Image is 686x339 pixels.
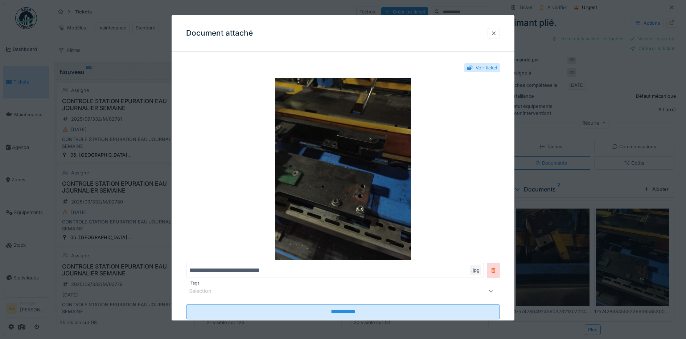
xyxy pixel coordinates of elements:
[186,29,253,38] h3: Document attaché
[186,78,500,260] img: 06746868-6bb7-41b9-b740-acf1a044d8cf-17574286345552266385853002643078.jpg
[189,287,222,295] div: Sélection
[470,265,481,275] div: .jpg
[476,64,497,71] div: Voir ticket
[189,280,201,286] label: Tags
